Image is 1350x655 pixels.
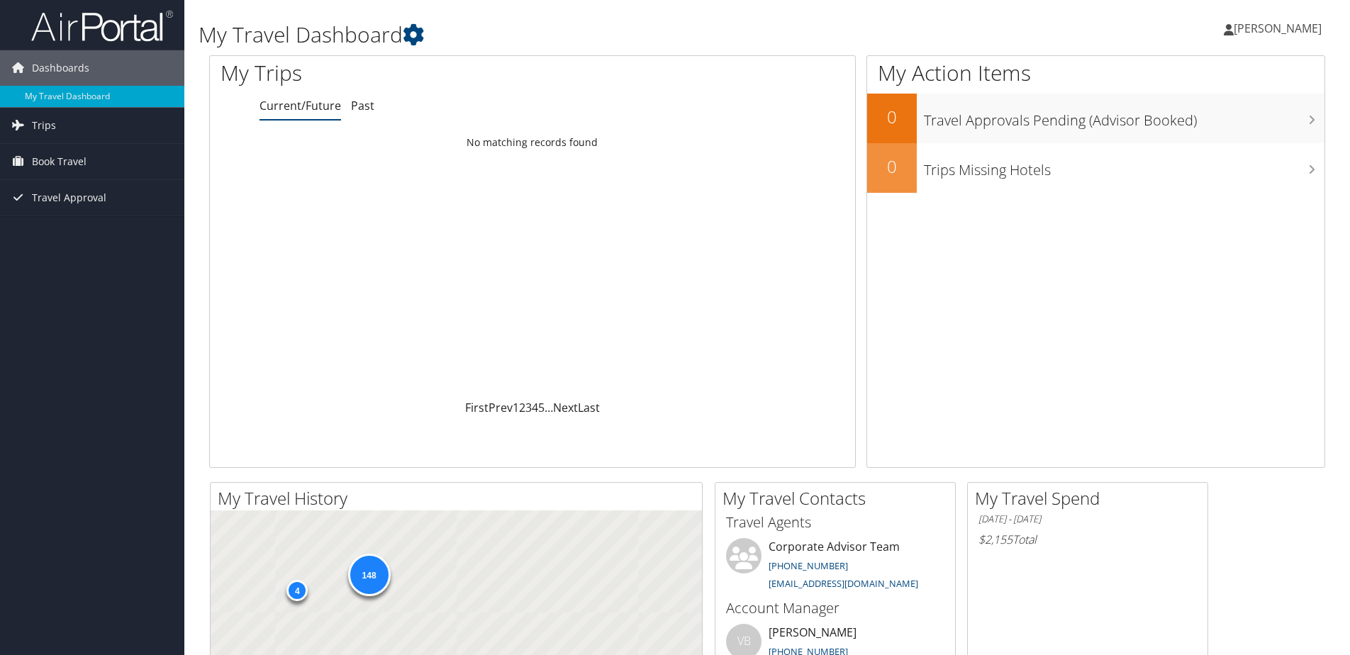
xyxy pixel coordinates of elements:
[221,58,576,88] h1: My Trips
[769,577,918,590] a: [EMAIL_ADDRESS][DOMAIN_NAME]
[199,20,956,50] h1: My Travel Dashboard
[867,155,917,179] h2: 0
[924,153,1324,180] h3: Trips Missing Hotels
[347,554,390,596] div: 148
[519,400,525,415] a: 2
[513,400,519,415] a: 1
[351,98,374,113] a: Past
[723,486,955,510] h2: My Travel Contacts
[553,400,578,415] a: Next
[538,400,545,415] a: 5
[1224,7,1336,50] a: [PERSON_NAME]
[32,144,87,179] span: Book Travel
[726,598,944,618] h3: Account Manager
[867,105,917,129] h2: 0
[525,400,532,415] a: 3
[769,559,848,572] a: [PHONE_NUMBER]
[545,400,553,415] span: …
[578,400,600,415] a: Last
[489,400,513,415] a: Prev
[867,94,1324,143] a: 0Travel Approvals Pending (Advisor Booked)
[32,108,56,143] span: Trips
[978,532,1012,547] span: $2,155
[218,486,702,510] h2: My Travel History
[719,538,952,596] li: Corporate Advisor Team
[978,513,1197,526] h6: [DATE] - [DATE]
[975,486,1207,510] h2: My Travel Spend
[978,532,1197,547] h6: Total
[260,98,341,113] a: Current/Future
[867,143,1324,193] a: 0Trips Missing Hotels
[726,513,944,532] h3: Travel Agents
[286,580,308,601] div: 4
[31,9,173,43] img: airportal-logo.png
[32,50,89,86] span: Dashboards
[465,400,489,415] a: First
[867,58,1324,88] h1: My Action Items
[532,400,538,415] a: 4
[32,180,106,215] span: Travel Approval
[210,130,855,155] td: No matching records found
[1234,21,1322,36] span: [PERSON_NAME]
[924,103,1324,130] h3: Travel Approvals Pending (Advisor Booked)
